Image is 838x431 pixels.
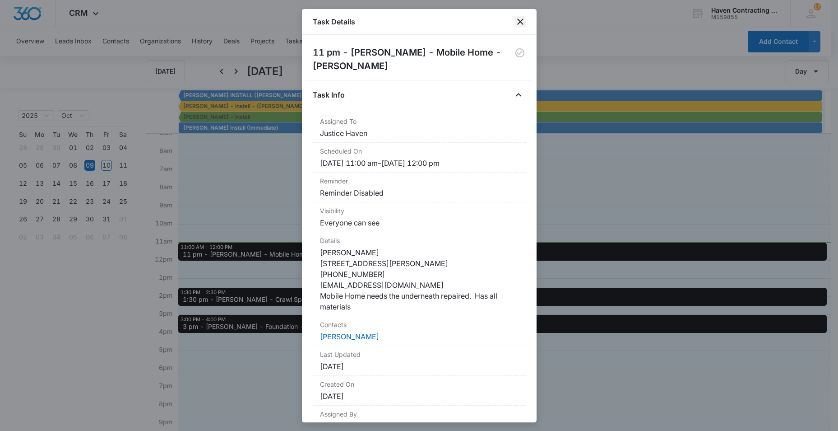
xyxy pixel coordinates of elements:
[320,320,519,329] dt: Contacts
[313,143,526,173] div: Scheduled On[DATE] 11:00 am–[DATE] 12:00 pm
[313,376,526,406] div: Created On[DATE]
[313,16,355,27] h1: Task Details
[515,16,526,27] button: close
[320,379,519,389] dt: Created On
[313,46,515,73] h2: 11 pm - [PERSON_NAME] - Mobile Home - [PERSON_NAME]
[320,350,519,359] dt: Last Updated
[313,316,526,346] div: Contacts[PERSON_NAME]
[320,391,519,402] dd: [DATE]
[313,232,526,316] div: Details[PERSON_NAME] [STREET_ADDRESS][PERSON_NAME] [PHONE_NUMBER] [EMAIL_ADDRESS][DOMAIN_NAME] Mo...
[320,117,519,126] dt: Assigned To
[320,236,519,245] dt: Details
[320,409,519,419] dt: Assigned By
[511,88,526,102] button: Close
[313,346,526,376] div: Last Updated[DATE]
[320,332,379,341] a: [PERSON_NAME]
[320,247,519,312] dd: [PERSON_NAME] [STREET_ADDRESS][PERSON_NAME] [PHONE_NUMBER] [EMAIL_ADDRESS][DOMAIN_NAME] Mobile Ho...
[313,89,345,100] h4: Task Info
[313,202,526,232] div: VisibilityEveryone can see
[320,146,519,156] dt: Scheduled On
[320,206,519,215] dt: Visibility
[320,158,519,169] dd: [DATE] 11:00 am – [DATE] 12:00 pm
[320,217,519,228] dd: Everyone can see
[313,173,526,202] div: ReminderReminder Disabled
[320,187,519,198] dd: Reminder Disabled
[313,113,526,143] div: Assigned ToJustice Haven
[320,361,519,372] dd: [DATE]
[320,128,519,139] dd: Justice Haven
[320,176,519,186] dt: Reminder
